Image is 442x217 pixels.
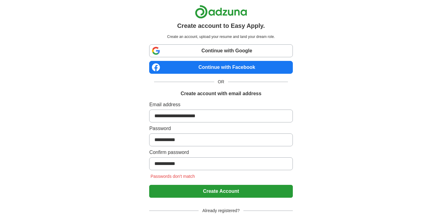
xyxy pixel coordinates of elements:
h1: Create account to Easy Apply. [177,21,265,30]
label: Confirm password [149,149,293,156]
a: Continue with Google [149,44,293,57]
span: Passwords don't match [149,174,196,179]
img: Adzuna logo [195,5,247,19]
p: Create an account, upload your resume and land your dream role. [150,34,291,39]
h1: Create account with email address [180,90,261,97]
a: Continue with Facebook [149,61,293,74]
label: Password [149,125,293,132]
span: Already registered? [199,208,243,214]
label: Email address [149,101,293,108]
button: Create Account [149,185,293,198]
span: OR [214,79,228,85]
